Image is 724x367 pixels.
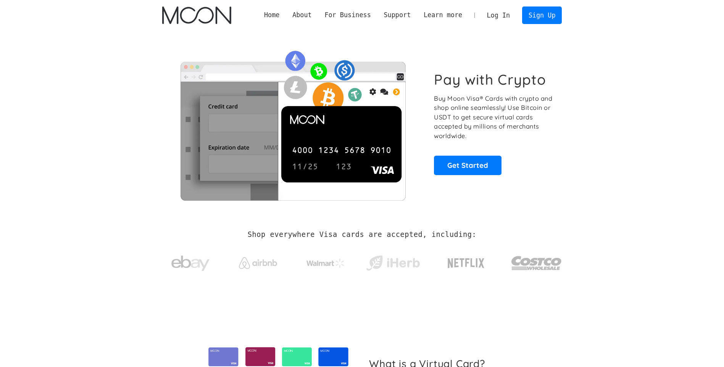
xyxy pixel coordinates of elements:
[239,257,277,269] img: Airbnb
[511,241,562,281] a: Costco
[364,253,421,273] img: iHerb
[384,10,411,20] div: Support
[162,6,231,24] a: home
[318,10,377,20] div: For Business
[447,254,485,273] img: Netflix
[248,230,476,239] h2: Shop everywhere Visa cards are accepted, including:
[292,10,312,20] div: About
[481,7,516,24] a: Log In
[417,10,469,20] div: Learn more
[364,246,421,277] a: iHerb
[511,249,562,277] img: Costco
[432,246,500,277] a: Netflix
[424,10,462,20] div: Learn more
[434,156,501,175] a: Get Started
[162,6,231,24] img: Moon Logo
[324,10,371,20] div: For Business
[162,45,424,200] img: Moon Cards let you spend your crypto anywhere Visa is accepted.
[377,10,417,20] div: Support
[286,10,318,20] div: About
[434,94,553,141] p: Buy Moon Visa® Cards with crypto and shop online seamlessly! Use Bitcoin or USDT to get secure vi...
[229,249,286,273] a: Airbnb
[171,251,210,275] img: ebay
[258,10,286,20] a: Home
[434,71,546,88] h1: Pay with Crypto
[297,251,354,272] a: Walmart
[522,6,562,24] a: Sign Up
[162,244,219,279] a: ebay
[306,259,345,268] img: Walmart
